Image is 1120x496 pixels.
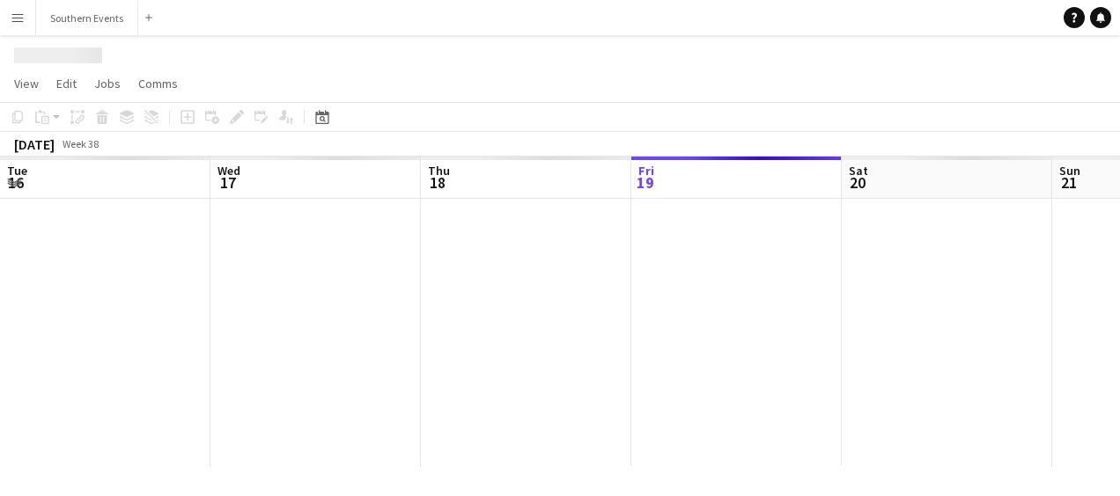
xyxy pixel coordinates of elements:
[638,163,654,179] span: Fri
[428,163,450,179] span: Thu
[36,1,138,35] button: Southern Events
[58,137,102,150] span: Week 38
[215,172,240,193] span: 17
[87,72,128,95] a: Jobs
[1057,172,1080,193] span: 21
[138,76,178,91] span: Comms
[56,76,77,91] span: Edit
[1059,163,1080,179] span: Sun
[425,172,450,193] span: 18
[14,135,55,153] div: [DATE]
[217,163,240,179] span: Wed
[7,72,46,95] a: View
[7,163,27,179] span: Tue
[14,76,39,91] span: View
[131,72,185,95] a: Comms
[4,172,27,193] span: 16
[49,72,84,95] a: Edit
[636,172,654,193] span: 19
[846,172,868,193] span: 20
[849,163,868,179] span: Sat
[94,76,121,91] span: Jobs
